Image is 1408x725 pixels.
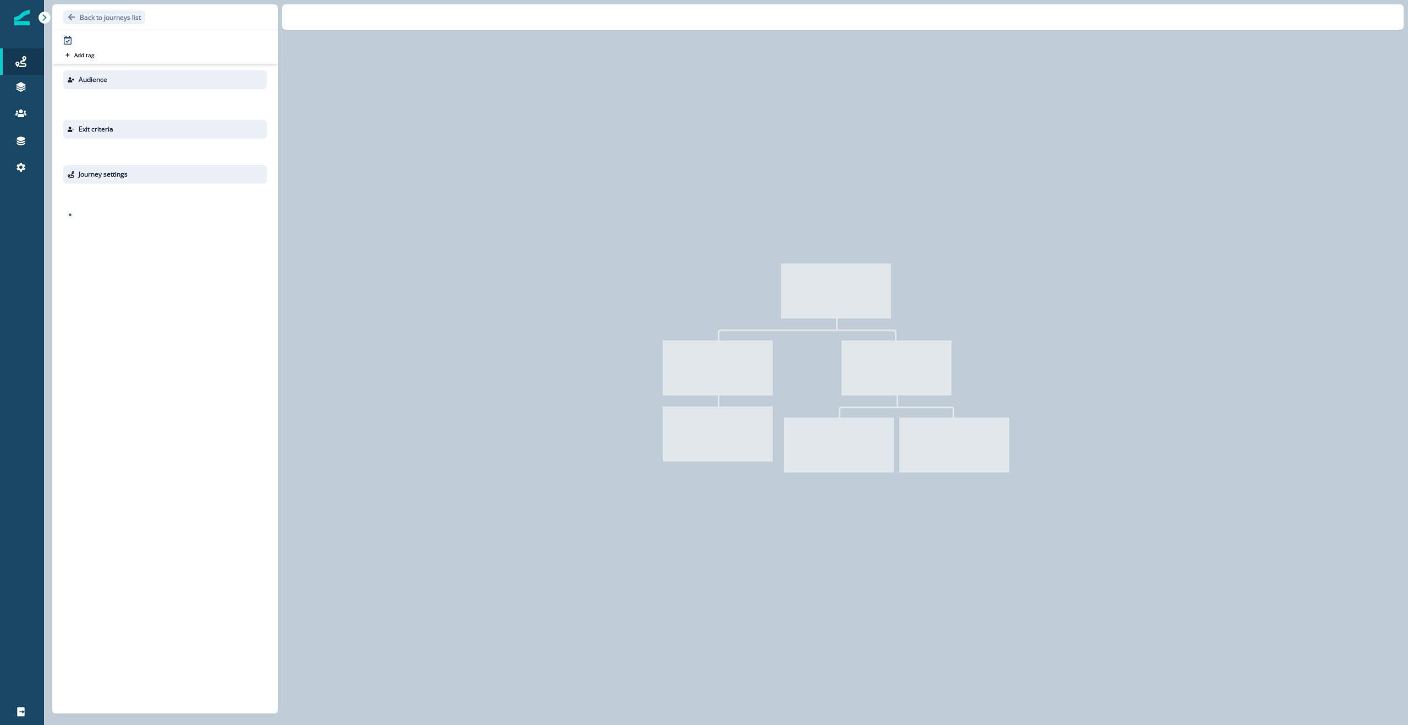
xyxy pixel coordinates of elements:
[74,52,94,58] p: Add tag
[79,169,128,179] p: Journey settings
[14,10,30,25] img: Inflection
[63,10,145,24] button: Go back
[63,51,96,59] button: Add tag
[80,13,141,22] p: Back to journeys list
[79,124,113,134] p: Exit criteria
[79,75,107,85] p: Audience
